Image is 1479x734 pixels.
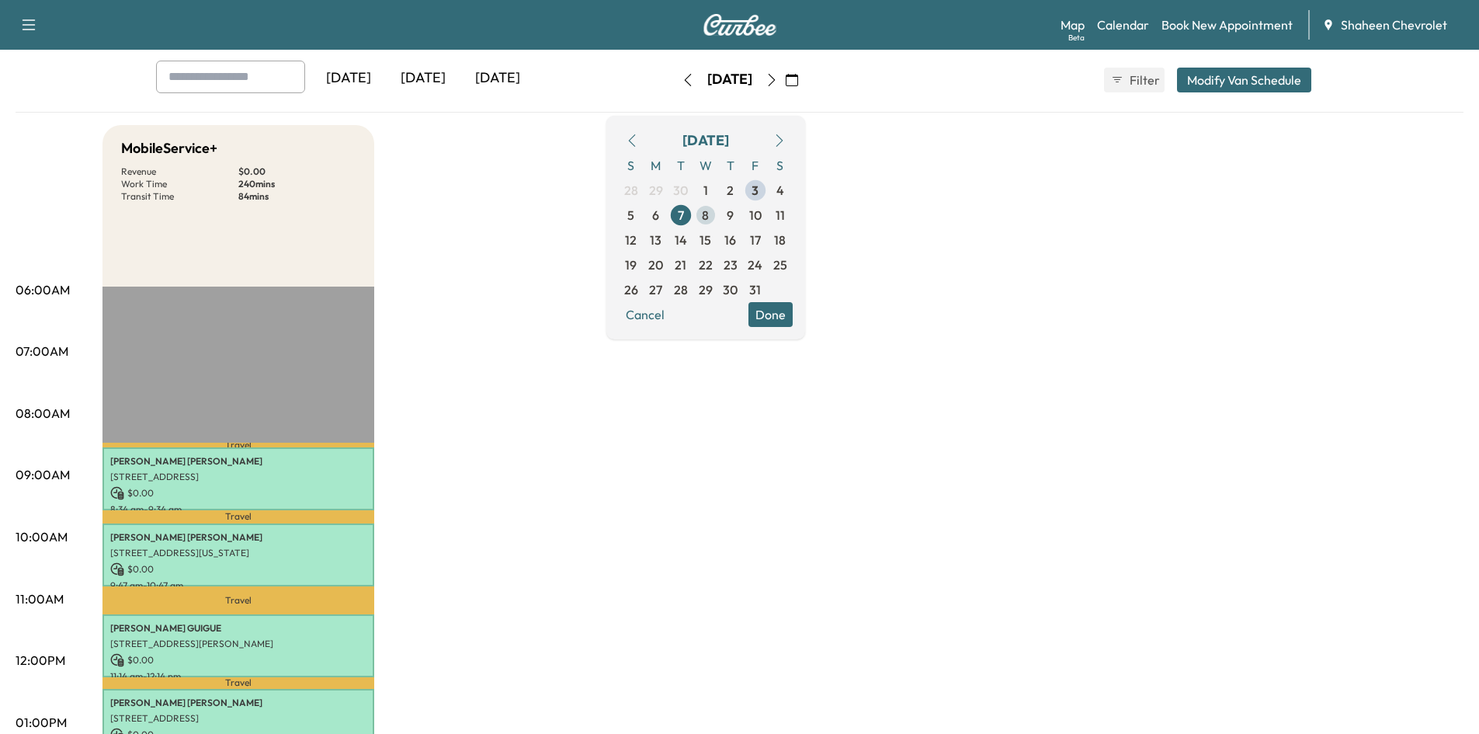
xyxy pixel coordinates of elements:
[238,165,356,178] p: $ 0.00
[16,342,68,360] p: 07:00AM
[110,653,366,667] p: $ 0.00
[776,181,784,200] span: 4
[743,153,768,178] span: F
[724,231,736,249] span: 16
[110,455,366,468] p: [PERSON_NAME] [PERSON_NAME]
[727,181,734,200] span: 2
[700,231,711,249] span: 15
[776,206,785,224] span: 11
[619,153,644,178] span: S
[644,153,668,178] span: M
[699,256,713,274] span: 22
[703,181,708,200] span: 1
[102,586,374,614] p: Travel
[749,206,762,224] span: 10
[121,137,217,159] h5: MobileService+
[702,206,709,224] span: 8
[110,531,366,544] p: [PERSON_NAME] [PERSON_NAME]
[749,280,761,299] span: 31
[707,70,752,89] div: [DATE]
[750,231,761,249] span: 17
[1161,16,1293,34] a: Book New Appointment
[625,256,637,274] span: 19
[723,280,738,299] span: 30
[682,130,729,151] div: [DATE]
[121,190,238,203] p: Transit Time
[110,712,366,725] p: [STREET_ADDRESS]
[311,61,386,96] div: [DATE]
[16,713,67,732] p: 01:00PM
[16,280,70,299] p: 06:00AM
[752,181,759,200] span: 3
[748,256,762,274] span: 24
[386,61,460,96] div: [DATE]
[110,697,366,709] p: [PERSON_NAME] [PERSON_NAME]
[619,302,672,327] button: Cancel
[703,14,777,36] img: Curbee Logo
[727,206,734,224] span: 9
[110,562,366,576] p: $ 0.00
[16,651,65,670] p: 12:00PM
[674,280,688,299] span: 28
[724,256,738,274] span: 23
[121,178,238,190] p: Work Time
[1341,16,1447,34] span: Shaheen Chevrolet
[718,153,743,178] span: T
[648,256,663,274] span: 20
[110,670,366,683] p: 11:14 am - 12:14 pm
[238,190,356,203] p: 84 mins
[102,510,374,524] p: Travel
[748,302,793,327] button: Done
[110,486,366,500] p: $ 0.00
[110,471,366,483] p: [STREET_ADDRESS]
[652,206,659,224] span: 6
[102,677,374,689] p: Travel
[460,61,535,96] div: [DATE]
[678,206,684,224] span: 7
[649,280,662,299] span: 27
[1104,68,1165,92] button: Filter
[693,153,718,178] span: W
[238,178,356,190] p: 240 mins
[110,579,366,592] p: 9:47 am - 10:47 am
[1177,68,1311,92] button: Modify Van Schedule
[110,547,366,559] p: [STREET_ADDRESS][US_STATE]
[1068,32,1085,43] div: Beta
[649,181,663,200] span: 29
[625,231,637,249] span: 12
[110,622,366,635] p: [PERSON_NAME] GUIGUE
[673,181,688,200] span: 30
[768,153,793,178] span: S
[773,256,787,274] span: 25
[1061,16,1085,34] a: MapBeta
[650,231,661,249] span: 13
[1130,71,1158,89] span: Filter
[16,465,70,484] p: 09:00AM
[110,503,366,516] p: 8:34 am - 9:34 am
[110,638,366,650] p: [STREET_ADDRESS][PERSON_NAME]
[16,590,64,608] p: 11:00AM
[16,404,70,423] p: 08:00AM
[102,443,374,447] p: Travel
[675,256,686,274] span: 21
[121,165,238,178] p: Revenue
[668,153,693,178] span: T
[1097,16,1149,34] a: Calendar
[675,231,687,249] span: 14
[624,280,638,299] span: 26
[627,206,634,224] span: 5
[16,527,68,546] p: 10:00AM
[699,280,713,299] span: 29
[774,231,786,249] span: 18
[624,181,638,200] span: 28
